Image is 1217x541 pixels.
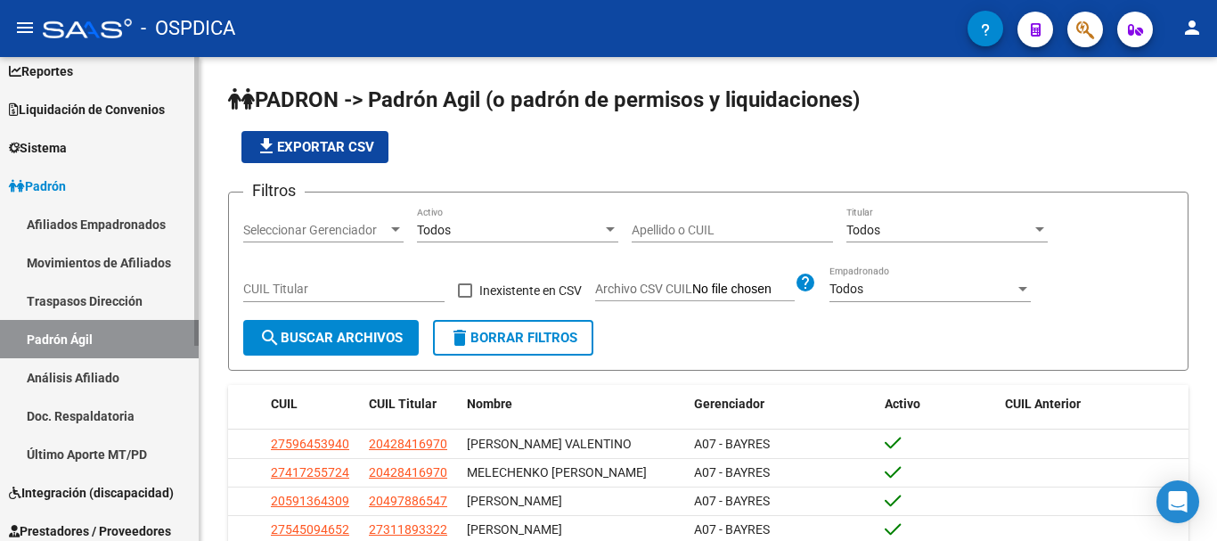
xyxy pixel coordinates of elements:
div: Open Intercom Messenger [1156,480,1199,523]
button: Buscar Archivos [243,320,419,356]
span: CUIL Titular [369,397,437,411]
span: 27545094652 [271,522,349,537]
span: A07 - BAYRES [694,522,770,537]
mat-icon: menu [14,17,36,38]
mat-icon: delete [449,327,470,348]
span: [PERSON_NAME] VALENTINO [467,437,632,451]
span: Reportes [9,61,73,81]
span: 20428416970 [369,437,447,451]
span: Nombre [467,397,512,411]
button: Exportar CSV [241,131,388,163]
span: CUIL Anterior [1005,397,1081,411]
span: A07 - BAYRES [694,494,770,508]
span: Buscar Archivos [259,330,403,346]
mat-icon: help [795,272,816,293]
span: Todos [846,223,880,237]
span: Inexistente en CSV [479,280,582,301]
span: PADRON -> Padrón Agil (o padrón de permisos y liquidaciones) [228,87,860,112]
input: Archivo CSV CUIL [692,282,795,298]
datatable-header-cell: Gerenciador [687,385,878,423]
span: Integración (discapacidad) [9,483,174,503]
datatable-header-cell: CUIL Anterior [998,385,1189,423]
span: Seleccionar Gerenciador [243,223,388,238]
span: Todos [829,282,863,296]
span: 20591364309 [271,494,349,508]
span: Sistema [9,138,67,158]
span: - OSPDICA [141,9,235,48]
mat-icon: person [1181,17,1203,38]
h3: Filtros [243,178,305,203]
datatable-header-cell: CUIL Titular [362,385,460,423]
span: CUIL [271,397,298,411]
span: Exportar CSV [256,139,374,155]
span: A07 - BAYRES [694,465,770,480]
datatable-header-cell: CUIL [264,385,362,423]
span: 27311893322 [369,522,447,537]
datatable-header-cell: Activo [878,385,998,423]
span: 27417255724 [271,465,349,480]
span: Liquidación de Convenios [9,100,165,119]
span: Padrón [9,176,66,196]
mat-icon: search [259,327,281,348]
span: Todos [417,223,451,237]
span: MELECHENKO [PERSON_NAME] [467,465,647,480]
span: 20497886547 [369,494,447,508]
mat-icon: file_download [256,135,277,157]
span: Archivo CSV CUIL [595,282,692,296]
span: Activo [885,397,920,411]
span: A07 - BAYRES [694,437,770,451]
span: [PERSON_NAME] [467,522,562,537]
button: Borrar Filtros [433,320,593,356]
span: 20428416970 [369,465,447,480]
span: Gerenciador [694,397,764,411]
span: Prestadores / Proveedores [9,521,171,541]
span: Borrar Filtros [449,330,577,346]
span: [PERSON_NAME] [467,494,562,508]
span: 27596453940 [271,437,349,451]
datatable-header-cell: Nombre [460,385,687,423]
